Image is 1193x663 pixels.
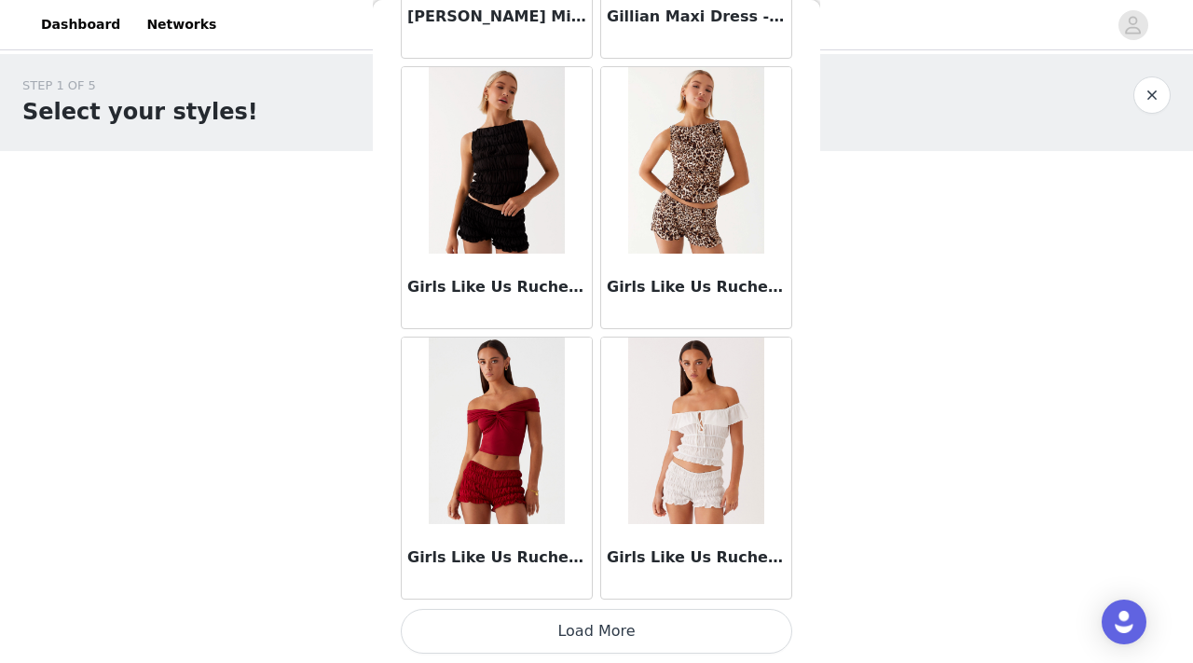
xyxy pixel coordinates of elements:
h3: Girls Like Us Ruched Mini Shorts - Black [407,276,586,298]
h1: Select your styles! [22,95,258,129]
h3: Girls Like Us Ruched Mini Shorts - Maroon [407,546,586,569]
h3: [PERSON_NAME] Mini Dress - Blue [407,6,586,28]
button: Load More [401,609,792,654]
h3: Gillian Maxi Dress - Yellow [607,6,786,28]
img: Girls Like Us Ruched Mini Shorts - Maroon [429,338,564,524]
h3: Girls Like Us Ruched Mini Shorts - Leopard [607,276,786,298]
h3: Girls Like Us Ruched Mini Shorts - White [607,546,786,569]
img: Girls Like Us Ruched Mini Shorts - White [628,338,763,524]
a: Dashboard [30,4,131,46]
div: Open Intercom Messenger [1102,600,1146,644]
img: Girls Like Us Ruched Mini Shorts - Black [429,67,564,254]
a: Networks [135,4,227,46]
div: avatar [1124,10,1142,40]
div: STEP 1 OF 5 [22,76,258,95]
img: Girls Like Us Ruched Mini Shorts - Leopard [628,67,763,254]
